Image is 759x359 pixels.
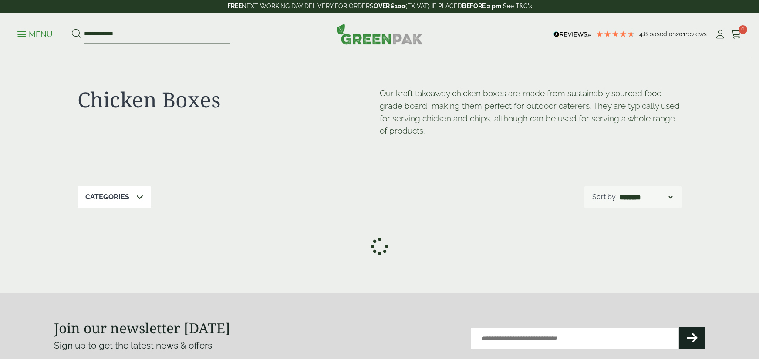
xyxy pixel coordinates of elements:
span: 4.8 [639,30,649,37]
i: My Account [715,30,725,39]
p: Sort by [592,192,616,202]
a: 0 [731,28,742,41]
select: Shop order [617,192,674,202]
p: Sign up to get the latest news & offers [54,339,347,352]
strong: FREE [227,3,242,10]
strong: Join our newsletter [DATE] [54,319,230,337]
img: GreenPak Supplies [337,23,423,44]
a: Menu [17,29,53,38]
a: See T&C's [503,3,532,10]
strong: OVER £100 [374,3,405,10]
p: Categories [85,192,129,202]
i: Cart [731,30,742,39]
p: Menu [17,29,53,40]
div: 4.79 Stars [596,30,635,38]
h1: Chicken Boxes [78,87,380,112]
strong: BEFORE 2 pm [462,3,501,10]
span: Based on [649,30,676,37]
span: 201 [676,30,685,37]
img: REVIEWS.io [553,31,591,37]
p: Our kraft takeaway chicken boxes are made from sustainably sourced food grade board, making them ... [380,87,682,137]
span: reviews [685,30,707,37]
span: 0 [739,25,747,34]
